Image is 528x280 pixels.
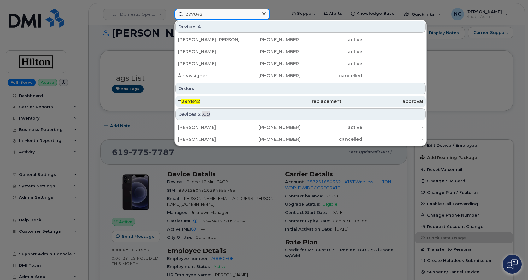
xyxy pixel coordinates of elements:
div: - [362,124,424,130]
span: .CO [202,111,210,117]
div: À réassigner [178,72,239,79]
div: Devices [175,108,426,120]
div: [PHONE_NUMBER] [239,37,301,43]
div: - [362,49,424,55]
a: [PERSON_NAME][PHONE_NUMBER]cancelled- [175,134,426,145]
div: [PERSON_NAME] [178,49,239,55]
div: active [301,60,362,67]
div: [PERSON_NAME] [178,136,239,142]
span: 297842 [181,99,200,104]
div: cancelled [301,136,362,142]
div: [PHONE_NUMBER] [239,136,301,142]
div: cancelled [301,72,362,79]
div: [PERSON_NAME] [PERSON_NAME] [178,37,239,43]
div: [PHONE_NUMBER] [239,124,301,130]
div: [PHONE_NUMBER] [239,72,301,79]
div: [PHONE_NUMBER] [239,60,301,67]
div: Orders [175,83,426,94]
div: - [362,60,424,67]
div: Devices [175,21,426,33]
div: - [362,37,424,43]
div: - [362,72,424,79]
a: #297842replacementapproval [175,96,426,107]
div: - [362,136,424,142]
a: À réassigner[PHONE_NUMBER]cancelled- [175,70,426,81]
img: Open chat [507,259,518,269]
div: # [178,98,260,105]
div: active [301,49,362,55]
div: active [301,124,362,130]
a: [PERSON_NAME][PHONE_NUMBER]active- [175,46,426,57]
a: [PERSON_NAME] [PERSON_NAME][PHONE_NUMBER]active- [175,34,426,45]
div: [PERSON_NAME] [178,60,239,67]
span: 2 [198,111,201,117]
a: [PERSON_NAME][PHONE_NUMBER]active- [175,58,426,69]
div: approval [342,98,423,105]
div: [PERSON_NAME] [178,124,239,130]
div: replacement [260,98,341,105]
input: Find something... [174,9,270,20]
span: 4 [198,24,201,30]
div: [PHONE_NUMBER] [239,49,301,55]
a: [PERSON_NAME][PHONE_NUMBER]active- [175,122,426,133]
div: active [301,37,362,43]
